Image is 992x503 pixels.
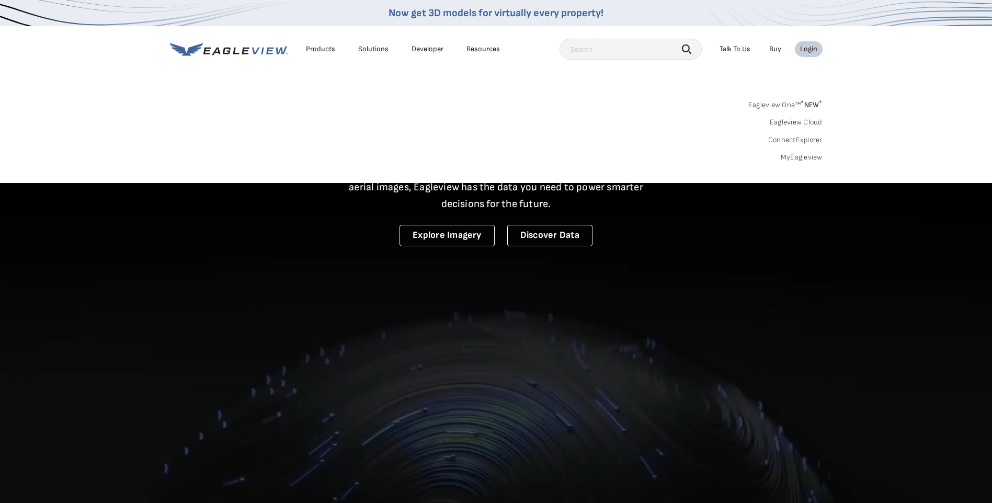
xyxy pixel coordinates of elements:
div: Solutions [358,44,389,54]
div: Products [306,44,335,54]
a: Eagleview One™*NEW* [748,97,823,109]
a: Discover Data [507,225,592,246]
div: Talk To Us [720,44,750,54]
a: Eagleview Cloud [770,118,823,127]
div: Login [800,44,817,54]
a: Buy [769,44,781,54]
div: Resources [466,44,500,54]
a: Explore Imagery [400,225,495,246]
span: NEW [801,100,822,109]
a: Developer [412,44,443,54]
a: ConnectExplorer [768,135,823,145]
input: Search [560,39,702,60]
a: Now get 3D models for virtually every property! [389,7,603,19]
a: MyEagleview [781,153,823,162]
p: A new era starts here. Built on more than 3.5 billion high-resolution aerial images, Eagleview ha... [336,162,656,212]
